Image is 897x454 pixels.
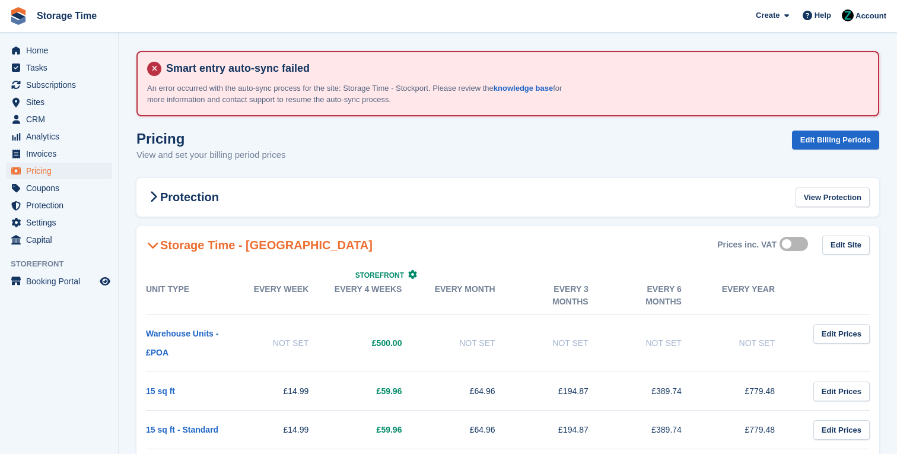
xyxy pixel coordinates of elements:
[332,372,425,411] td: £59.96
[26,214,97,231] span: Settings
[332,315,425,372] td: £500.00
[136,148,286,162] p: View and set your billing period prices
[519,411,612,449] td: £194.87
[239,315,332,372] td: Not Set
[26,163,97,179] span: Pricing
[612,372,705,411] td: £389.74
[6,94,112,110] a: menu
[26,180,97,196] span: Coupons
[6,231,112,248] a: menu
[11,258,118,270] span: Storefront
[146,329,218,357] a: Warehouse Units - £POA
[813,324,870,344] a: Edit Prices
[6,163,112,179] a: menu
[146,238,373,252] h2: Storage Time - [GEOGRAPHIC_DATA]
[26,59,97,76] span: Tasks
[26,94,97,110] span: Sites
[855,10,886,22] span: Account
[6,59,112,76] a: menu
[813,420,870,440] a: Edit Prices
[822,236,870,255] a: Edit Site
[705,277,799,315] th: Every year
[26,128,97,145] span: Analytics
[332,277,425,315] th: Every 4 weeks
[136,131,286,147] h1: Pricing
[494,84,553,93] a: knowledge base
[612,411,705,449] td: £389.74
[239,372,332,411] td: £14.99
[813,382,870,401] a: Edit Prices
[612,315,705,372] td: Not Set
[6,145,112,162] a: menu
[26,111,97,128] span: CRM
[355,271,418,280] a: Storefront
[519,277,612,315] th: Every 3 months
[146,425,218,434] a: 15 sq ft - Standard
[26,77,97,93] span: Subscriptions
[425,411,519,449] td: £64.96
[705,411,799,449] td: £779.48
[425,277,519,315] th: Every month
[146,277,239,315] th: Unit Type
[705,372,799,411] td: £779.48
[6,77,112,93] a: menu
[519,315,612,372] td: Not Set
[425,315,519,372] td: Not Set
[6,197,112,214] a: menu
[146,386,175,396] a: 15 sq ft
[519,372,612,411] td: £194.87
[796,188,870,207] a: View Protection
[26,197,97,214] span: Protection
[6,214,112,231] a: menu
[792,131,879,150] a: Edit Billing Periods
[612,277,705,315] th: Every 6 months
[161,62,869,75] h4: Smart entry auto-sync failed
[32,6,101,26] a: Storage Time
[842,9,854,21] img: Zain Sarwar
[9,7,27,25] img: stora-icon-8386f47178a22dfd0bd8f6a31ec36ba5ce8667c1dd55bd0f319d3a0aa187defe.svg
[26,231,97,248] span: Capital
[6,111,112,128] a: menu
[26,42,97,59] span: Home
[332,411,425,449] td: £59.96
[705,315,799,372] td: Not Set
[26,145,97,162] span: Invoices
[355,271,404,280] span: Storefront
[6,273,112,290] a: menu
[717,240,777,250] div: Prices inc. VAT
[6,128,112,145] a: menu
[815,9,831,21] span: Help
[147,82,562,106] p: An error occurred with the auto-sync process for the site: Storage Time - Stockport. Please revie...
[98,274,112,288] a: Preview store
[6,180,112,196] a: menu
[425,372,519,411] td: £64.96
[239,411,332,449] td: £14.99
[26,273,97,290] span: Booking Portal
[146,190,219,204] h2: Protection
[239,277,332,315] th: Every week
[6,42,112,59] a: menu
[756,9,780,21] span: Create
